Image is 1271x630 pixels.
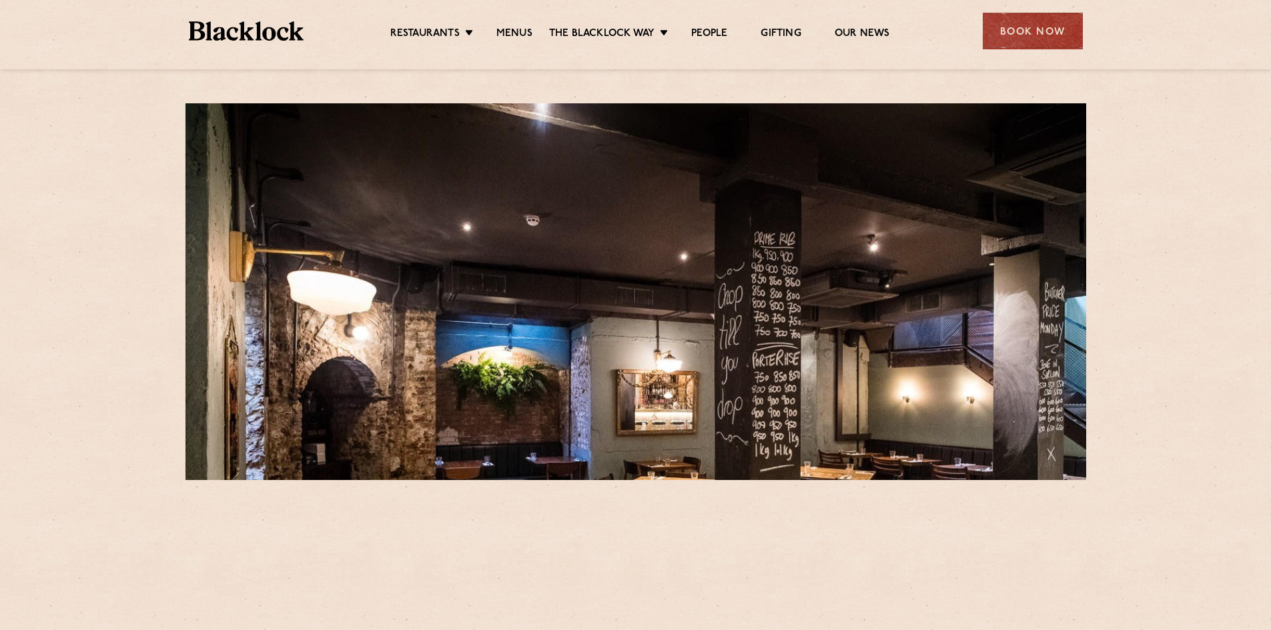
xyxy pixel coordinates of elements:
[390,27,460,42] a: Restaurants
[549,27,655,42] a: The Blacklock Way
[496,27,532,42] a: Menus
[189,21,304,41] img: BL_Textured_Logo-footer-cropped.svg
[835,27,890,42] a: Our News
[691,27,727,42] a: People
[761,27,801,42] a: Gifting
[983,13,1083,49] div: Book Now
